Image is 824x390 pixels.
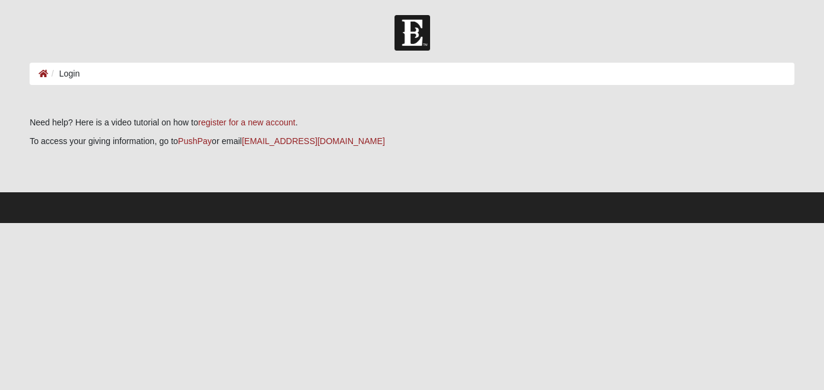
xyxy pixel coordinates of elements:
[30,135,794,148] p: To access your giving information, go to or email
[30,116,794,129] p: Need help? Here is a video tutorial on how to .
[242,136,385,146] a: [EMAIL_ADDRESS][DOMAIN_NAME]
[48,68,80,80] li: Login
[178,136,212,146] a: PushPay
[395,15,430,51] img: Church of Eleven22 Logo
[198,118,296,127] a: register for a new account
